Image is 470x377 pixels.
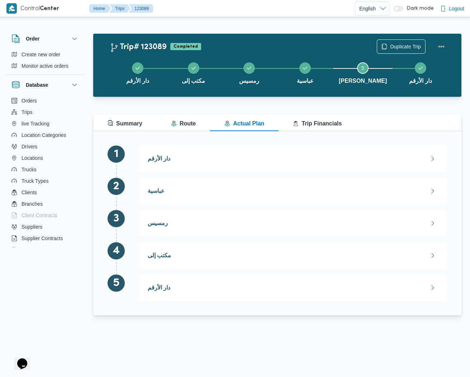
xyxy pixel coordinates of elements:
[11,34,79,43] button: Order
[148,188,165,194] span: عباسية
[22,211,57,220] span: Client Contracts
[224,120,264,127] span: Actual Plan
[9,106,82,118] button: Trips
[148,253,171,258] span: مكتب إلى
[108,145,125,163] div: 1
[333,54,393,91] button: [PERSON_NAME]
[9,164,82,175] button: Trucks
[302,65,308,71] svg: Step 4 is complete
[22,154,43,162] span: Locations
[148,220,168,226] span: رمسيس
[293,120,342,127] span: Trip Financials
[22,119,49,128] span: live Tracking
[22,223,42,231] span: Suppliers
[26,34,39,43] h3: Order
[191,65,196,71] svg: Step 2 is complete
[9,210,82,221] button: Client Contracts
[22,245,39,254] span: Devices
[22,108,33,116] span: Trips
[404,6,434,11] span: Dark mode
[166,54,222,91] button: مكتب إلى
[6,49,85,75] div: Order
[9,152,82,164] button: Locations
[109,4,130,13] button: Trips
[9,221,82,233] button: Suppliers
[9,175,82,187] button: Truck Types
[126,77,149,85] span: دار الأرقم
[148,285,438,291] button: دار الأرقم
[22,234,63,243] span: Supplier Contracts
[222,54,277,91] button: رمسيس
[22,50,60,59] span: Create new order
[26,81,48,89] h3: Database
[148,220,438,226] button: رمسيس
[129,4,153,13] button: 123089
[22,62,68,70] span: Monitor active orders
[239,77,259,85] span: رمسيس
[339,77,387,85] span: [PERSON_NAME]
[22,96,37,105] span: Orders
[148,188,438,194] button: عباسية
[9,129,82,141] button: Location Categories
[9,233,82,244] button: Supplier Contracts
[89,4,111,13] button: Home
[9,60,82,72] button: Monitor active orders
[148,285,170,291] span: دار الأرقم
[9,244,82,256] button: Devices
[170,43,201,50] span: Completed
[434,39,448,54] button: Actions
[390,42,421,51] span: Duplicate Trip
[22,200,43,208] span: Branches
[361,65,364,71] span: 5
[246,65,252,71] svg: Step 3 is complete
[110,43,167,52] h2: Trip# 123089
[108,275,125,292] div: 5
[9,187,82,198] button: Clients
[6,3,17,14] img: X8yXhbKr1z7QwAAAABJRU5ErkJggg==
[108,242,125,259] div: 4
[393,54,448,91] button: دار الأرقم
[110,54,166,91] button: دار الأرقم
[437,1,467,16] button: Logout
[108,178,125,195] div: 2
[22,177,48,185] span: Truck Types
[171,120,196,127] span: Route
[135,65,141,71] svg: Step 1 is complete
[40,6,59,11] b: Center
[277,54,333,91] button: عباسية
[7,348,30,370] iframe: chat widget
[9,141,82,152] button: Drivers
[409,77,432,85] span: دار الأرقم
[9,49,82,60] button: Create new order
[297,77,314,85] span: عباسية
[22,131,66,139] span: Location Categories
[22,165,36,174] span: Trucks
[6,95,85,250] div: Database
[377,39,426,54] button: Duplicate Trip
[22,142,37,151] span: Drivers
[418,65,423,71] svg: Step 6 is complete
[449,4,464,13] span: Logout
[9,118,82,129] button: live Tracking
[174,44,198,49] b: Completed
[108,210,125,227] div: 3
[11,81,79,89] button: Database
[182,77,205,85] span: مكتب إلى
[9,198,82,210] button: Branches
[22,188,37,197] span: Clients
[148,156,170,162] span: دار الأرقم
[9,95,82,106] button: Orders
[108,120,142,127] span: Summary
[148,156,438,162] button: دار الأرقم
[148,253,438,258] button: مكتب إلى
